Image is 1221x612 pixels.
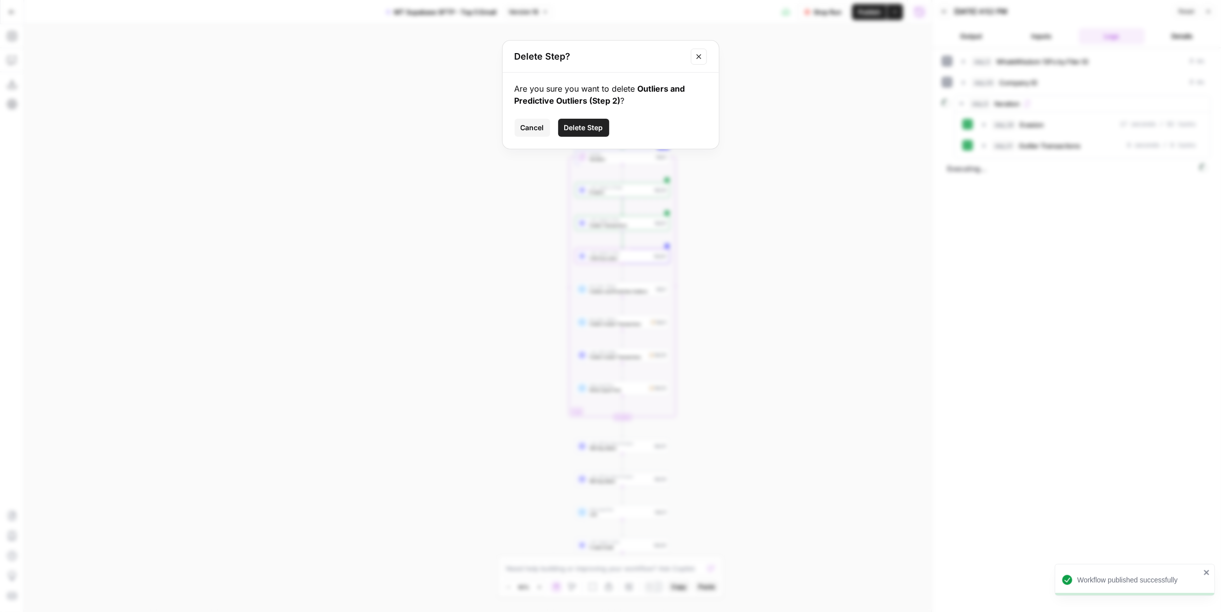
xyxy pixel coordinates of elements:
[558,119,609,137] button: Delete Step
[515,119,550,137] button: Cancel
[1077,575,1200,585] div: Workflow published successfully
[1203,568,1210,576] button: close
[515,83,707,107] div: Are you sure you want to delete ?
[564,123,603,133] span: Delete Step
[691,49,707,65] button: Close modal
[521,123,544,133] span: Cancel
[515,50,685,64] h2: Delete Step?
